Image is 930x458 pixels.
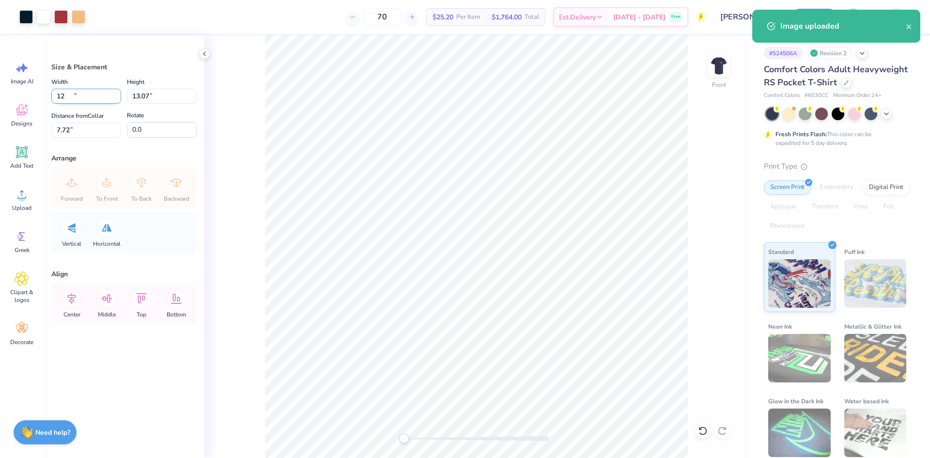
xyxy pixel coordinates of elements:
span: Top [137,311,146,318]
div: This color can be expedited for 5 day delivery. [775,130,895,147]
img: Water based Ink [844,409,907,457]
a: JL [874,7,911,27]
span: Image AI [11,78,33,85]
div: Screen Print [764,180,811,195]
span: Comfort Colors [764,92,800,100]
div: Vinyl [847,200,874,214]
div: Print Type [764,161,911,172]
span: Clipart & logos [6,288,38,304]
span: Middle [98,311,116,318]
input: – – [363,8,401,26]
div: Accessibility label [399,434,409,443]
div: # 524506A [764,47,803,59]
span: Greek [15,246,30,254]
div: Embroidery [814,180,860,195]
img: Puff Ink [844,259,907,308]
div: Digital Print [863,180,910,195]
img: Glow in the Dark Ink [768,409,831,457]
strong: Need help? [35,428,70,437]
span: Horizontal [93,240,121,248]
span: Est. Delivery [559,12,596,22]
span: Bottom [167,311,186,318]
span: Free [671,14,681,20]
div: Front [712,80,726,89]
span: Puff Ink [844,247,865,257]
span: # 6030CC [805,92,828,100]
div: Align [51,269,197,279]
button: close [906,20,913,32]
div: Rhinestones [764,219,811,234]
input: Untitled Design [713,7,784,27]
span: Vertical [62,240,81,248]
span: [DATE] - [DATE] [613,12,666,22]
div: Transfers [806,200,844,214]
div: Arrange [51,153,197,163]
span: Center [63,311,80,318]
span: Neon Ink [768,321,792,332]
span: Standard [768,247,794,257]
span: Designs [11,120,32,127]
span: $1,764.00 [492,12,522,22]
div: Revision 2 [807,47,852,59]
label: Distance from Collar [51,110,104,122]
label: Width [51,76,68,88]
label: Rotate [127,110,144,121]
div: Image uploaded [780,20,906,32]
span: Total [525,12,539,22]
span: Decorate [10,338,33,346]
span: Metallic & Glitter Ink [844,321,901,332]
label: Height [127,76,144,88]
span: Water based Ink [844,396,889,406]
span: Per Item [456,12,480,22]
strong: Fresh Prints Flash: [775,130,827,138]
div: Foil [877,200,900,214]
img: Metallic & Glitter Ink [844,334,907,382]
span: Comfort Colors Adult Heavyweight RS Pocket T-Shirt [764,63,908,88]
span: $25.20 [433,12,453,22]
img: Front [709,56,728,76]
img: Neon Ink [768,334,831,382]
img: Standard [768,259,831,308]
div: Size & Placement [51,62,197,72]
span: Minimum Order: 24 + [833,92,882,100]
div: Applique [764,200,803,214]
span: Add Text [10,162,33,170]
span: Upload [12,204,31,212]
img: Jairo Laqui [887,7,906,27]
span: Glow in the Dark Ink [768,396,823,406]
